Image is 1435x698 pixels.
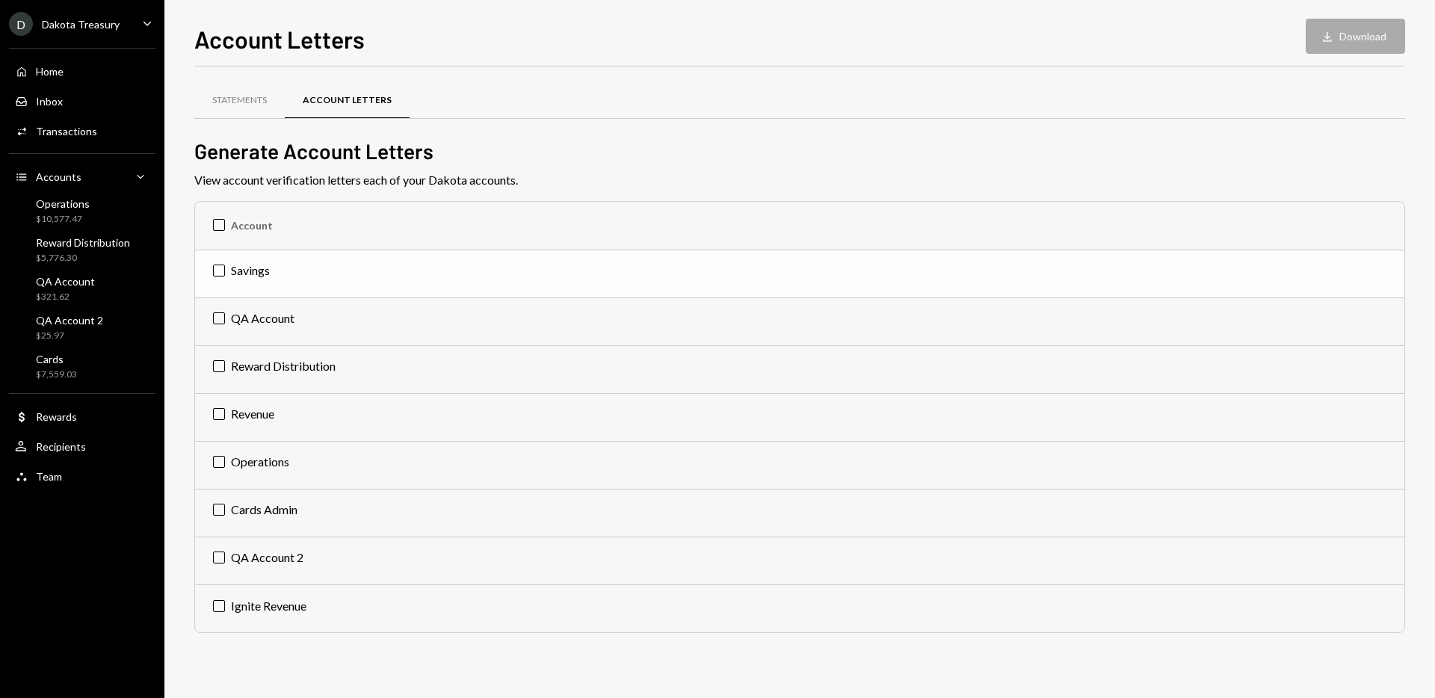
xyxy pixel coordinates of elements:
div: Inbox [36,95,63,108]
div: $5,776.30 [36,252,130,265]
a: Operations$10,577.47 [9,193,155,229]
div: Account Letters [303,94,392,107]
a: QA Account$321.62 [9,271,155,306]
div: D [9,12,33,36]
div: $10,577.47 [36,213,90,226]
a: Recipients [9,433,155,460]
div: Team [36,470,62,483]
div: Transactions [36,125,97,138]
div: QA Account [36,275,95,288]
div: Reward Distribution [36,236,130,249]
a: Team [9,463,155,489]
h1: Account Letters [194,24,365,54]
a: Transactions [9,117,155,144]
div: Rewards [36,410,77,423]
a: Inbox [9,87,155,114]
a: Accounts [9,163,155,190]
div: Dakota Treasury [42,18,120,31]
div: $7,559.03 [36,368,77,381]
div: $25.97 [36,330,103,342]
a: Statements [194,81,285,120]
a: Account Letters [285,81,410,120]
div: Home [36,65,64,78]
a: Home [9,58,155,84]
div: Cards [36,353,77,365]
div: QA Account 2 [36,314,103,327]
div: Operations [36,197,90,210]
h2: Generate Account Letters [194,137,1405,166]
div: Recipients [36,440,86,453]
div: $321.62 [36,291,95,303]
a: Rewards [9,403,155,430]
a: Cards$7,559.03 [9,348,155,384]
div: Statements [212,94,267,107]
div: View account verification letters each of your Dakota accounts. [194,171,1405,189]
div: Accounts [36,170,81,183]
a: QA Account 2$25.97 [9,309,155,345]
a: Reward Distribution$5,776.30 [9,232,155,268]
